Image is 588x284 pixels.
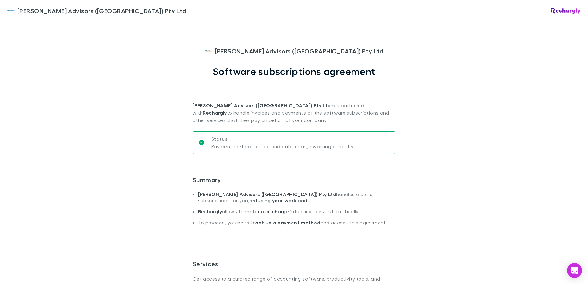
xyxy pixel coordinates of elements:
strong: Rechargly [198,208,222,215]
img: William Buck Advisors (WA) Pty Ltd's Logo [205,47,212,55]
div: Open Intercom Messenger [567,263,582,278]
strong: reducing your workload [249,197,308,203]
img: Rechargly Logo [551,8,581,14]
span: [PERSON_NAME] Advisors ([GEOGRAPHIC_DATA]) Pty Ltd [215,46,383,56]
p: Payment method added and auto-charge working correctly. [211,143,354,150]
strong: [PERSON_NAME] Advisors ([GEOGRAPHIC_DATA]) Pty Ltd [193,102,331,108]
h1: Software subscriptions agreement [213,65,375,77]
strong: set up a payment method [256,219,320,226]
h3: Services [193,260,395,270]
strong: [PERSON_NAME] Advisors ([GEOGRAPHIC_DATA]) Pty Ltd [198,191,336,197]
li: handles a set of subscriptions for you, . [198,191,395,208]
span: [PERSON_NAME] Advisors ([GEOGRAPHIC_DATA]) Pty Ltd [17,6,186,15]
strong: auto-charge [258,208,289,215]
li: To proceed, you need to and accept this agreement. [198,219,395,231]
h3: Summary [193,176,395,186]
p: has partnered with to handle invoices and payments of the software subscriptions and other servic... [193,77,395,124]
strong: Rechargly [203,110,227,116]
p: Status [211,135,354,143]
li: allows them to future invoices automatically. [198,208,395,219]
img: William Buck Advisors (WA) Pty Ltd's Logo [7,7,15,14]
